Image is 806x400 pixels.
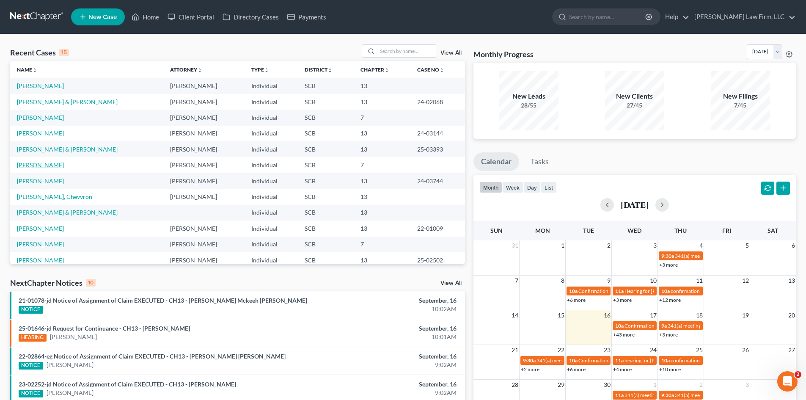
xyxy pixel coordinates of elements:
[163,94,245,110] td: [PERSON_NAME]
[354,94,410,110] td: 13
[245,78,298,94] td: Individual
[417,66,444,73] a: Case Nounfold_more
[499,91,558,101] div: New Leads
[560,240,565,251] span: 1
[473,152,519,171] a: Calendar
[567,366,586,372] a: +6 more
[298,157,354,173] td: SCB
[615,323,624,329] span: 10a
[19,297,307,304] a: 21-01078-jd Notice of Assignment of Claim EXECUTED - CH13 - [PERSON_NAME] Mckeeh [PERSON_NAME]
[741,310,750,320] span: 19
[59,49,69,56] div: 15
[711,91,770,101] div: New Filings
[354,221,410,236] td: 13
[777,371,798,392] iframe: Intercom live chat
[523,152,556,171] a: Tasks
[298,110,354,125] td: SCB
[410,126,465,141] td: 24-03144
[163,126,245,141] td: [PERSON_NAME]
[264,68,269,73] i: unfold_more
[32,68,37,73] i: unfold_more
[605,91,664,101] div: New Clients
[316,333,457,341] div: 10:01AM
[671,357,766,364] span: confirmation hearing for [PERSON_NAME]
[511,380,519,390] span: 28
[652,240,657,251] span: 3
[661,392,674,398] span: 9:30a
[17,82,64,89] a: [PERSON_NAME]
[298,237,354,252] td: SCB
[649,345,657,355] span: 24
[671,288,766,294] span: confirmation hearing for [PERSON_NAME]
[606,240,611,251] span: 2
[659,366,681,372] a: +10 more
[163,237,245,252] td: [PERSON_NAME]
[440,280,462,286] a: View All
[615,357,624,364] span: 11a
[695,310,704,320] span: 18
[410,94,465,110] td: 24-02068
[606,276,611,286] span: 9
[557,380,565,390] span: 29
[283,9,330,25] a: Payments
[624,323,721,329] span: Confirmation Hearing for [PERSON_NAME]
[127,9,163,25] a: Home
[163,9,218,25] a: Client Portal
[316,389,457,397] div: 9:02AM
[521,366,539,372] a: +2 more
[170,66,202,73] a: Attorneyunfold_more
[245,252,298,268] td: Individual
[795,371,801,378] span: 2
[603,310,611,320] span: 16
[791,240,796,251] span: 6
[661,323,667,329] span: 9a
[163,157,245,173] td: [PERSON_NAME]
[583,227,594,234] span: Tue
[298,221,354,236] td: SCB
[17,146,118,153] a: [PERSON_NAME] & [PERSON_NAME]
[624,392,706,398] span: 341(a) meeting for [PERSON_NAME]
[511,240,519,251] span: 31
[298,126,354,141] td: SCB
[384,68,389,73] i: unfold_more
[613,366,632,372] a: +4 more
[557,310,565,320] span: 15
[787,276,796,286] span: 13
[745,380,750,390] span: 3
[479,182,502,193] button: month
[163,189,245,204] td: [PERSON_NAME]
[699,240,704,251] span: 4
[711,101,770,110] div: 7/45
[603,380,611,390] span: 30
[86,279,96,287] div: 10
[245,110,298,125] td: Individual
[17,177,64,185] a: [PERSON_NAME]
[659,331,678,338] a: +3 more
[354,173,410,189] td: 13
[787,310,796,320] span: 20
[354,237,410,252] td: 7
[47,361,94,369] a: [PERSON_NAME]
[251,66,269,73] a: Typeunfold_more
[354,78,410,94] td: 13
[624,288,740,294] span: Hearing for [PERSON_NAME] and [PERSON_NAME]
[624,357,690,364] span: hearing for [PERSON_NAME]
[578,357,675,364] span: Confirmation Hearing for [PERSON_NAME]
[245,205,298,221] td: Individual
[316,352,457,361] div: September, 16
[674,227,687,234] span: Thu
[605,101,664,110] div: 27/45
[659,297,681,303] a: +12 more
[410,252,465,268] td: 25-02502
[511,345,519,355] span: 21
[615,392,624,398] span: 11a
[17,98,118,105] a: [PERSON_NAME] & [PERSON_NAME]
[19,390,43,397] div: NOTICE
[745,240,750,251] span: 5
[17,66,37,73] a: Nameunfold_more
[19,325,190,332] a: 25-01646-jd Request for Continuance - CH13 - [PERSON_NAME]
[569,288,578,294] span: 10a
[163,141,245,157] td: [PERSON_NAME]
[245,126,298,141] td: Individual
[298,189,354,204] td: SCB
